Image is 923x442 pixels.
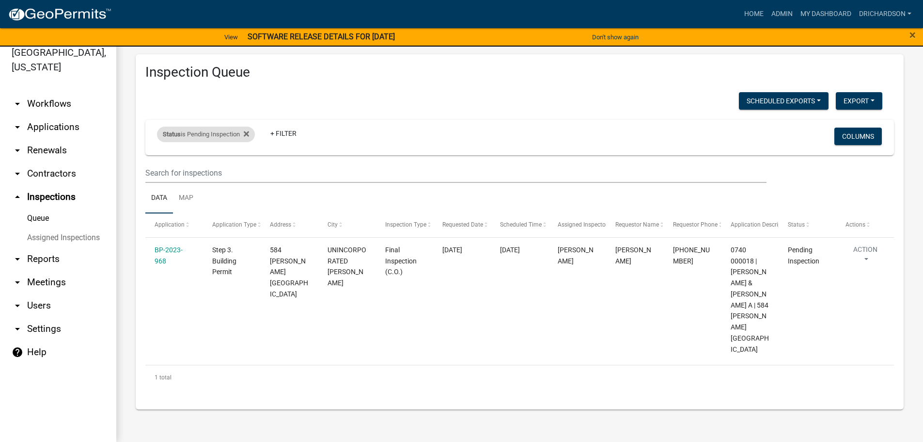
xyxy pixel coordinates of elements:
i: arrow_drop_down [12,253,23,265]
a: My Dashboard [797,5,855,23]
datatable-header-cell: Requestor Phone [664,213,721,237]
span: Status [788,221,805,228]
button: Columns [834,128,882,145]
span: Douglas Richardson [558,246,594,265]
datatable-header-cell: Assigned Inspector [548,213,606,237]
button: Close [909,29,916,41]
span: Final Inspection (C.O.) [385,246,417,276]
a: Home [740,5,767,23]
span: UNINCORPORATED TROUP [328,246,366,287]
h3: Inspection Queue [145,64,894,81]
span: Application Type [212,221,256,228]
span: Actions [845,221,865,228]
i: arrow_drop_down [12,145,23,156]
i: arrow_drop_down [12,168,23,180]
span: Scheduled Time [500,221,542,228]
span: Steve Boatner [615,246,651,265]
datatable-header-cell: Scheduled Time [491,213,548,237]
button: Action [845,245,885,269]
a: Map [173,183,199,214]
datatable-header-cell: Inspection Type [375,213,433,237]
i: arrow_drop_down [12,277,23,288]
datatable-header-cell: Requested Date [433,213,491,237]
datatable-header-cell: Application [145,213,203,237]
button: Export [836,92,882,110]
span: Assigned Inspector [558,221,608,228]
datatable-header-cell: Application Type [203,213,261,237]
i: help [12,346,23,358]
a: View [220,29,242,45]
datatable-header-cell: Actions [836,213,894,237]
span: Inspection Type [385,221,426,228]
span: Requested Date [442,221,483,228]
span: Status [163,131,181,138]
span: Requestor Name [615,221,659,228]
div: 1 total [145,365,894,390]
datatable-header-cell: Requestor Name [606,213,664,237]
a: Admin [767,5,797,23]
strong: SOFTWARE RELEASE DETAILS FOR [DATE] [248,32,395,41]
input: Search for inspections [145,163,767,183]
span: Address [270,221,291,228]
datatable-header-cell: Application Description [721,213,779,237]
span: × [909,28,916,42]
button: Don't show again [588,29,642,45]
i: arrow_drop_down [12,300,23,311]
div: [DATE] [500,245,539,256]
a: drichardson [855,5,915,23]
span: Step 3. Building Permit [212,246,236,276]
a: + Filter [263,125,304,142]
span: Pending Inspection [788,246,819,265]
div: is Pending Inspection [157,127,255,142]
i: arrow_drop_down [12,323,23,335]
a: Data [145,183,173,214]
datatable-header-cell: Address [261,213,318,237]
span: 09/18/2025 [442,246,462,254]
i: arrow_drop_up [12,191,23,203]
span: Requestor Phone [673,221,718,228]
button: Scheduled Exports [739,92,829,110]
span: City [328,221,338,228]
span: 706-302-4654 [673,246,710,265]
span: 0740 000018 | BOATNER STEVEN & REGINA A | 584 GRAY HILL SCHOOL RD [731,246,769,353]
i: arrow_drop_down [12,121,23,133]
span: 584 GRAY HILL SCHOOL RD [270,246,308,298]
i: arrow_drop_down [12,98,23,110]
span: Application Description [731,221,792,228]
a: BP-2023-968 [155,246,183,265]
datatable-header-cell: Status [779,213,836,237]
datatable-header-cell: City [318,213,376,237]
span: Application [155,221,185,228]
